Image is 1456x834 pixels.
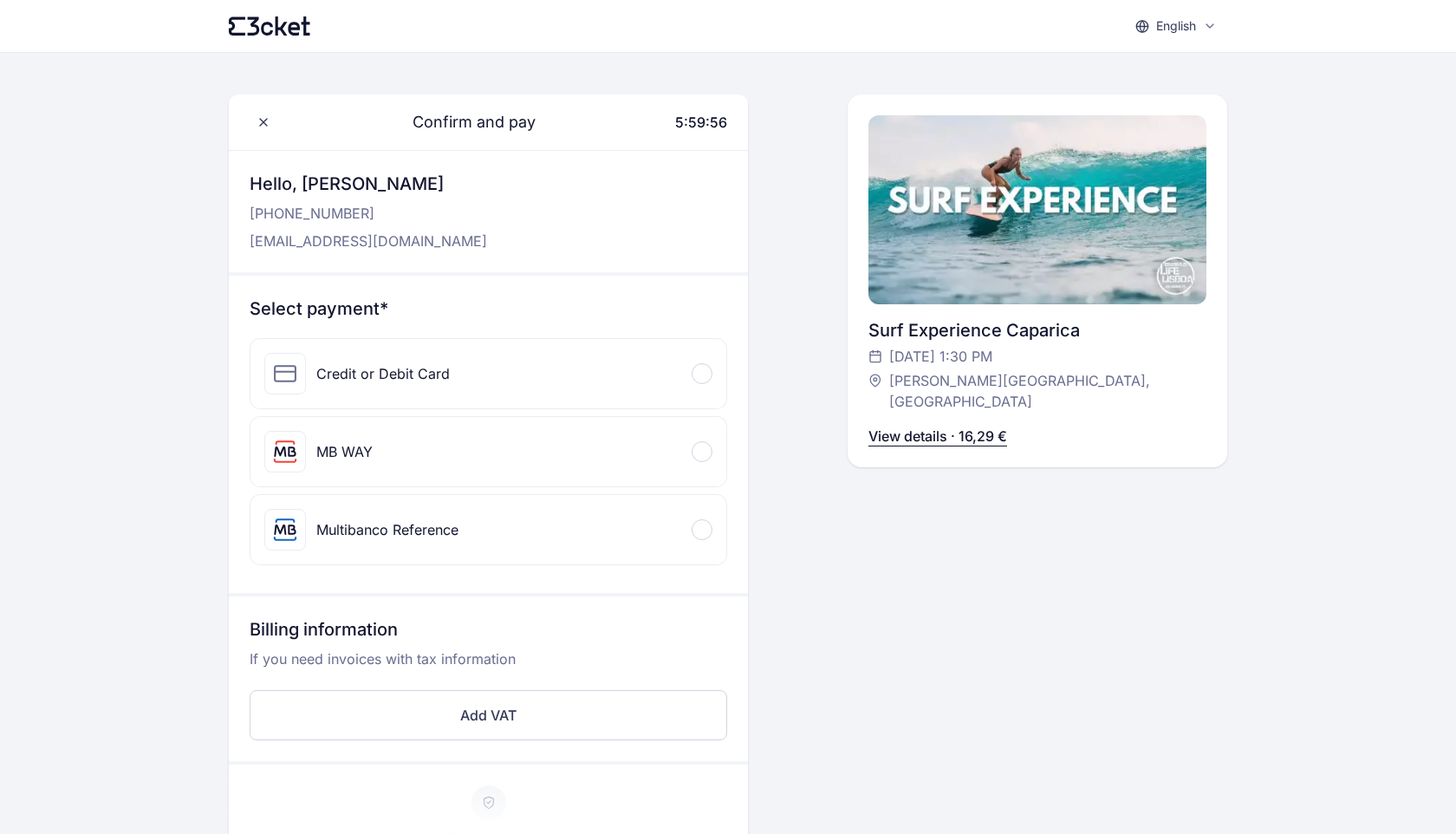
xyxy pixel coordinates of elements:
[889,370,1189,412] span: [PERSON_NAME][GEOGRAPHIC_DATA], [GEOGRAPHIC_DATA]
[316,363,450,384] div: Credit or Debit Card
[250,648,727,683] p: If you need invoices with tax information
[250,690,727,740] button: Add VAT
[250,231,487,251] p: [EMAIL_ADDRESS][DOMAIN_NAME]
[250,296,727,321] h3: Select payment*
[675,114,727,131] span: 5:59:56
[316,519,458,540] div: Multibanco Reference
[250,617,727,648] h3: Billing information
[250,172,487,196] h3: Hello, [PERSON_NAME]
[250,203,487,224] p: [PHONE_NUMBER]
[868,426,1007,446] p: View details · 16,29 €
[889,346,992,367] span: [DATE] 1:30 PM
[868,318,1206,342] div: Surf Experience Caparica
[316,441,373,462] div: MB WAY
[1156,17,1196,35] p: English
[392,110,536,134] span: Confirm and pay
